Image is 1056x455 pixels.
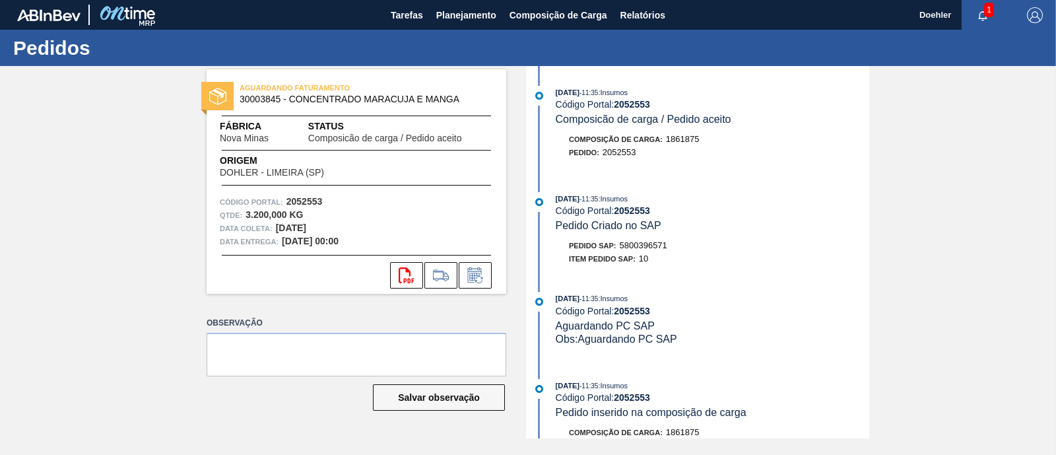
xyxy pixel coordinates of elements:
button: Salvar observação [373,384,505,411]
img: atual [535,385,543,393]
span: 1861875 [666,427,700,437]
span: Fábrica [220,120,308,133]
span: Obs: Aguardando PC SAP [556,333,677,345]
span: Composição de Carga [510,7,607,23]
span: 1861875 [666,134,700,144]
label: Observação [207,314,506,333]
span: Data entrega: [220,235,279,248]
div: Código Portal: [556,99,869,110]
strong: 3.200,000 KG [246,209,303,220]
span: : Insumos [598,195,628,203]
span: [DATE] [556,195,579,203]
span: - 11:35 [579,195,598,203]
span: Item pedido SAP: [569,255,636,263]
span: [DATE] [556,382,579,390]
span: - 11:35 [579,89,598,96]
div: Código Portal: [556,205,869,216]
span: : Insumos [598,295,628,302]
strong: [DATE] 00:00 [282,236,339,246]
div: Ir para Composição de Carga [424,262,457,289]
span: 2052553 [603,147,636,157]
span: 1 [984,3,994,17]
span: DOHLER - LIMEIRA (SP) [220,168,324,178]
button: Notificações [962,6,1004,24]
img: atual [535,92,543,100]
span: 5800396571 [620,240,667,250]
span: : Insumos [598,88,628,96]
span: 10 [639,254,648,263]
span: [DATE] [556,88,579,96]
span: - 11:35 [579,382,598,390]
img: Logout [1027,7,1043,23]
div: Código Portal: [556,306,869,316]
div: Código Portal: [556,392,869,403]
span: Pedido inserido na composição de carga [556,407,746,418]
span: Origem [220,154,362,168]
strong: [DATE] [276,223,306,233]
span: Composicão de carga / Pedido aceito [556,114,731,125]
span: Status [308,120,493,133]
span: : Insumos [598,382,628,390]
span: AGUARDANDO FATURAMENTO [240,81,424,94]
img: TNhmsLtSVTkK8tSr43FrP2fwEKptu5GPRR3wAAAABJRU5ErkJggg== [17,9,81,21]
span: Código Portal: [220,195,283,209]
span: Aguardando PC SAP [556,320,655,332]
strong: 2052553 [614,205,650,216]
strong: 2052553 [614,392,650,403]
div: Informar alteração no pedido [459,262,492,289]
img: atual [535,298,543,306]
span: Data coleta: [220,222,273,235]
h1: Pedidos [13,40,247,55]
img: status [209,88,226,105]
span: Planejamento [436,7,496,23]
span: Composição de Carga : [569,135,663,143]
span: Nova Minas [220,133,269,143]
strong: 2052553 [286,196,323,207]
span: Pedido SAP: [569,242,616,250]
span: Qtde : [220,209,242,222]
span: Relatórios [620,7,665,23]
img: atual [535,198,543,206]
span: [DATE] [556,295,579,302]
strong: 2052553 [614,99,650,110]
span: Composicão de carga / Pedido aceito [308,133,462,143]
span: Tarefas [391,7,423,23]
span: Composição de Carga : [569,429,663,437]
div: Abrir arquivo PDF [390,262,423,289]
span: 30003845 - CONCENTRADO MARACUJA E MANGA [240,94,479,104]
span: Pedido : [569,149,599,157]
span: Pedido Criado no SAP [556,220,661,231]
strong: 2052553 [614,306,650,316]
span: - 11:35 [579,295,598,302]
